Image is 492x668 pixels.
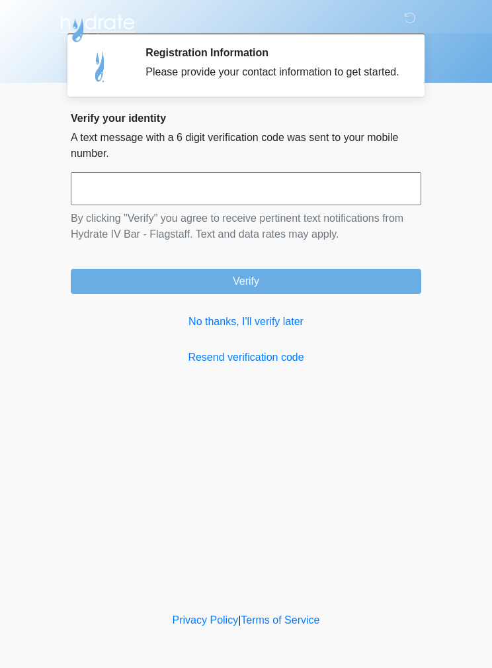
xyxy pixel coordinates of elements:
a: Terms of Service [241,614,319,626]
a: Privacy Policy [173,614,239,626]
img: Hydrate IV Bar - Flagstaff Logo [58,10,137,43]
p: A text message with a 6 digit verification code was sent to your mobile number. [71,130,421,162]
button: Verify [71,269,421,294]
img: Agent Avatar [81,46,120,86]
h2: Verify your identity [71,112,421,124]
p: By clicking "Verify" you agree to receive pertinent text notifications from Hydrate IV Bar - Flag... [71,211,421,242]
div: Please provide your contact information to get started. [145,64,401,80]
a: | [238,614,241,626]
a: Resend verification code [71,350,421,365]
a: No thanks, I'll verify later [71,314,421,330]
